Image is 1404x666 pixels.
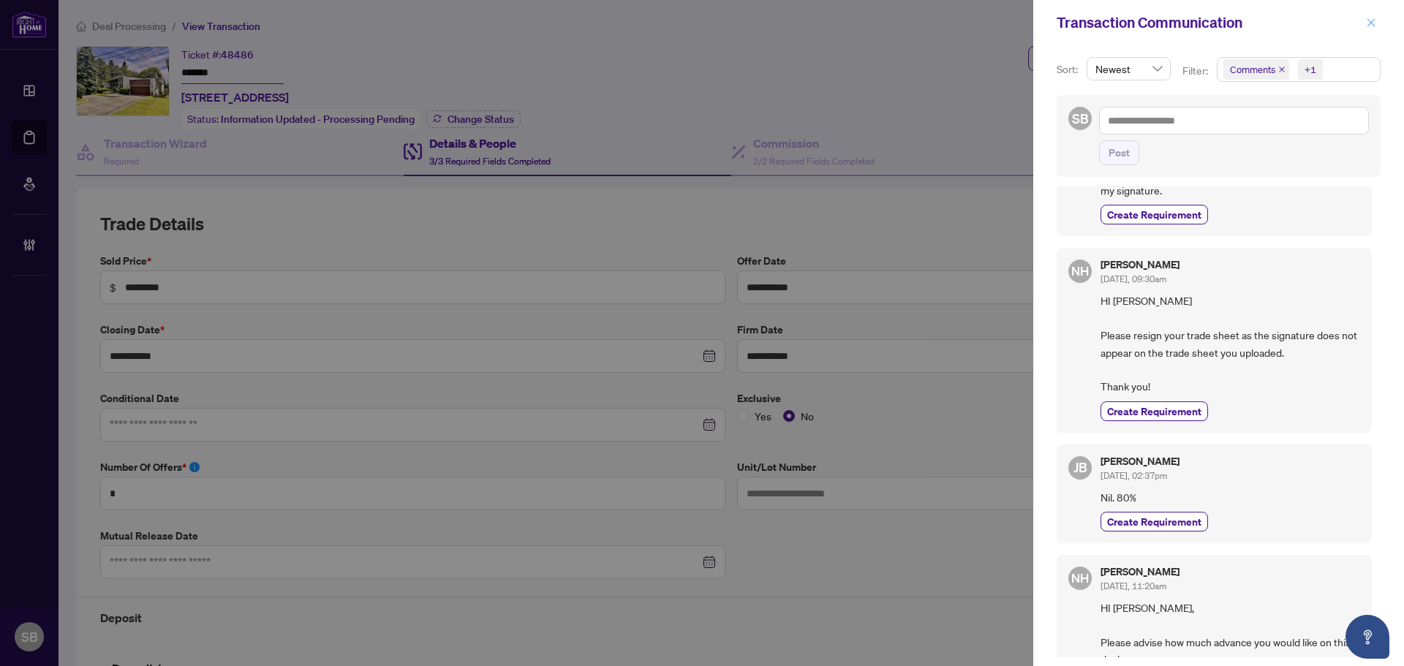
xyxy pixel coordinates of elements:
[1101,567,1180,577] h5: [PERSON_NAME]
[1101,401,1208,421] button: Create Requirement
[1072,108,1089,129] span: SB
[1101,456,1180,466] h5: [PERSON_NAME]
[1101,470,1167,481] span: [DATE], 02:37pm
[1223,59,1289,80] span: Comments
[1101,260,1180,270] h5: [PERSON_NAME]
[1107,514,1201,529] span: Create Requirement
[1101,273,1166,284] span: [DATE], 09:30am
[1305,62,1316,77] div: +1
[1107,404,1201,419] span: Create Requirement
[1101,292,1360,395] span: HI [PERSON_NAME] Please resign your trade sheet as the signature does not appear on the trade she...
[1107,207,1201,222] span: Create Requirement
[1071,569,1089,588] span: NH
[1278,66,1286,73] span: close
[1182,63,1210,79] p: Filter:
[1071,262,1089,281] span: NH
[1101,512,1208,531] button: Create Requirement
[1101,205,1208,224] button: Create Requirement
[1057,12,1362,34] div: Transaction Communication
[1366,18,1376,28] span: close
[1230,62,1275,77] span: Comments
[1095,58,1162,80] span: Newest
[1101,489,1360,506] span: Nil. 80%
[1073,457,1087,477] span: JB
[1101,580,1166,591] span: [DATE], 11:20am
[1057,61,1081,77] p: Sort:
[1099,140,1139,165] button: Post
[1345,615,1389,659] button: Open asap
